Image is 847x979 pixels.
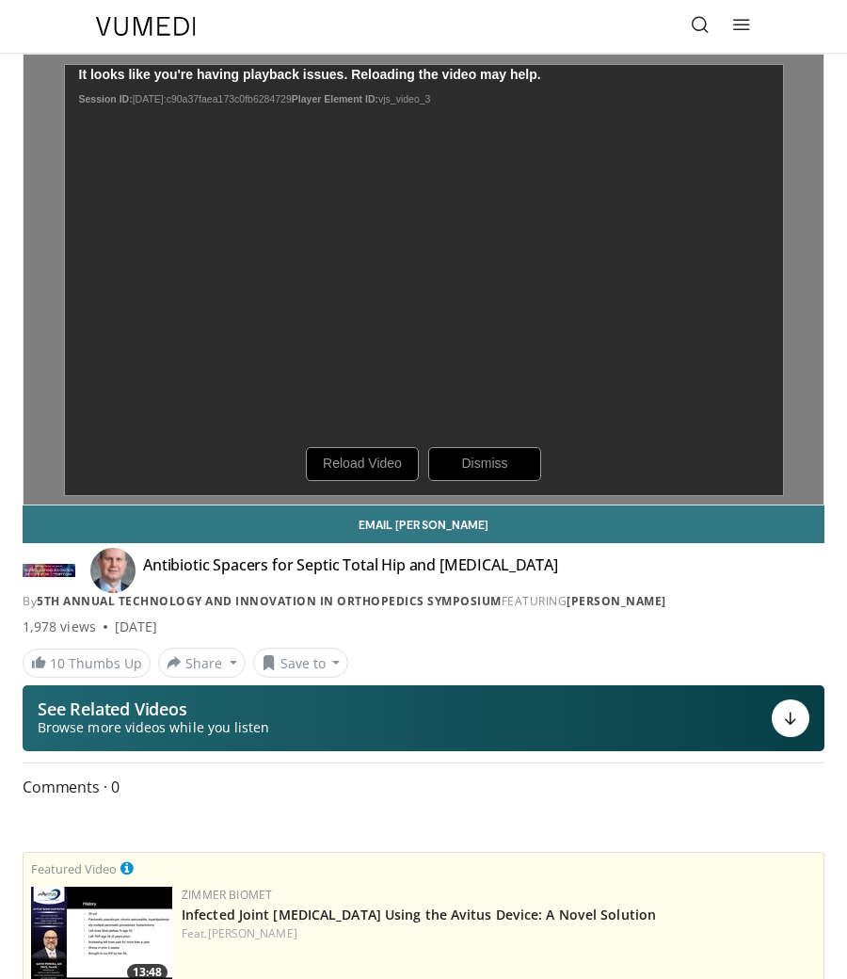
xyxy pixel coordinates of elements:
img: Avatar [90,548,136,593]
h4: Antibiotic Spacers for Septic Total Hip and [MEDICAL_DATA] [143,555,558,586]
span: 1,978 views [23,618,96,636]
img: VuMedi Logo [96,17,196,36]
a: Email [PERSON_NAME] [23,506,824,543]
button: See Related Videos Browse more videos while you listen [23,685,824,751]
button: Save to [253,648,349,678]
span: Browse more videos while you listen [38,718,269,737]
div: Feat. [182,925,816,942]
a: 5th Annual Technology and Innovation in Orthopedics Symposium [37,593,502,609]
a: Infected Joint [MEDICAL_DATA] Using the Avitus Device: A Novel Solution [182,906,656,923]
a: 10 Thumbs Up [23,649,151,678]
div: By FEATURING [23,593,824,610]
small: Featured Video [31,860,117,877]
a: [PERSON_NAME] [208,925,297,941]
span: 10 [50,654,65,672]
span: Comments 0 [23,775,824,799]
img: 5th Annual Technology and Innovation in Orthopedics Symposium [23,555,75,586]
p: See Related Videos [38,699,269,718]
div: [DATE] [115,618,157,636]
a: Zimmer Biomet [182,887,272,903]
a: [PERSON_NAME] [567,593,666,609]
button: Share [158,648,246,678]
video-js: Video Player [24,55,823,505]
